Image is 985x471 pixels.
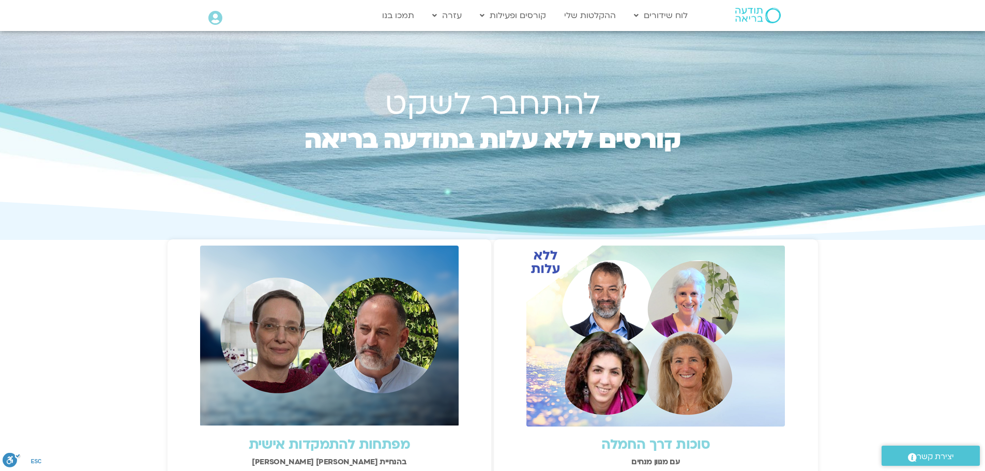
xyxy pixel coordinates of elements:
a: תמכו בנו [377,6,419,25]
a: מפתחות להתמקדות אישית [249,435,410,454]
h1: להתחבר לשקט [283,90,703,118]
h2: בהנחיית [PERSON_NAME] [PERSON_NAME] [173,458,487,466]
span: יצירת קשר [917,450,954,464]
h2: קורסים ללא עלות בתודעה בריאה [283,129,703,175]
h2: עם מגוון מנחים [499,458,813,466]
a: סוכות דרך החמלה [601,435,710,454]
a: קורסים ופעילות [475,6,551,25]
a: ההקלטות שלי [559,6,621,25]
a: לוח שידורים [629,6,693,25]
img: תודעה בריאה [735,8,781,23]
a: עזרה [427,6,467,25]
a: יצירת קשר [882,446,980,466]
